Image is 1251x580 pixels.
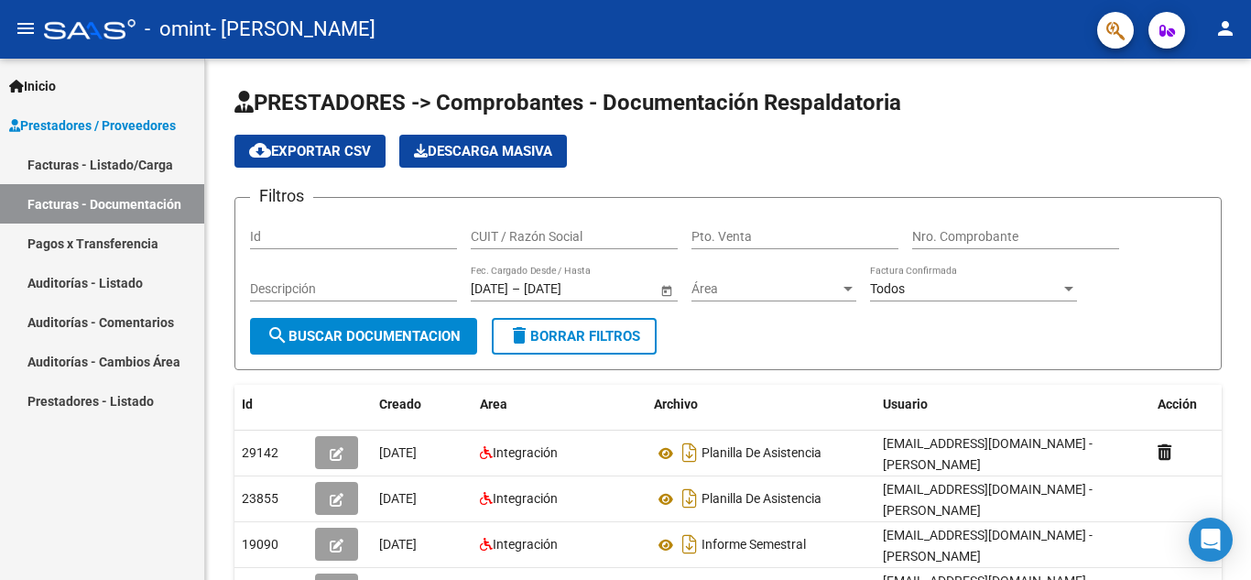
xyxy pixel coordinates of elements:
datatable-header-cell: Area [473,385,647,424]
mat-icon: search [267,324,288,346]
span: - [PERSON_NAME] [211,9,375,49]
span: Planilla De Asistencia [702,446,821,461]
datatable-header-cell: Creado [372,385,473,424]
mat-icon: delete [508,324,530,346]
span: Creado [379,397,421,411]
span: 29142 [242,445,278,460]
span: Integración [493,537,558,552]
span: Inicio [9,76,56,96]
mat-icon: person [1214,17,1236,39]
span: PRESTADORES -> Comprobantes - Documentación Respaldatoria [234,90,901,115]
button: Buscar Documentacion [250,318,477,355]
button: Open calendar [657,280,676,300]
button: Exportar CSV [234,135,386,168]
span: Descarga Masiva [414,143,552,159]
span: [DATE] [379,537,417,552]
button: Descarga Masiva [399,135,567,168]
input: Fecha inicio [471,281,508,297]
mat-icon: menu [15,17,37,39]
datatable-header-cell: Acción [1150,385,1242,424]
button: Borrar Filtros [492,318,657,355]
span: - omint [145,9,211,49]
app-download-masive: Descarga masiva de comprobantes (adjuntos) [399,135,567,168]
span: Usuario [883,397,928,411]
span: Área [691,281,840,297]
span: Area [480,397,507,411]
h3: Filtros [250,183,313,209]
span: [DATE] [379,445,417,460]
span: [EMAIL_ADDRESS][DOMAIN_NAME] - [PERSON_NAME] [883,482,1093,518]
div: Open Intercom Messenger [1189,518,1233,562]
span: Buscar Documentacion [267,328,461,345]
span: – [512,281,520,297]
span: [EMAIL_ADDRESS][DOMAIN_NAME] - [PERSON_NAME] [883,436,1093,472]
span: Integración [493,491,558,506]
span: Todos [870,281,905,296]
span: 23855 [242,491,278,506]
span: Informe Semestral [702,538,806,553]
span: Id [242,397,253,411]
span: [DATE] [379,491,417,506]
span: Archivo [654,397,698,411]
span: Acción [1158,397,1197,411]
span: 19090 [242,537,278,552]
input: Fecha fin [524,281,614,297]
i: Descargar documento [678,484,702,513]
datatable-header-cell: Archivo [647,385,876,424]
span: Planilla De Asistencia [702,492,821,507]
datatable-header-cell: Usuario [876,385,1150,424]
i: Descargar documento [678,438,702,467]
span: Prestadores / Proveedores [9,115,176,136]
i: Descargar documento [678,530,702,559]
mat-icon: cloud_download [249,139,271,161]
datatable-header-cell: Id [234,385,308,424]
span: [EMAIL_ADDRESS][DOMAIN_NAME] - [PERSON_NAME] [883,528,1093,564]
span: Exportar CSV [249,143,371,159]
span: Borrar Filtros [508,328,640,345]
span: Integración [493,445,558,460]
